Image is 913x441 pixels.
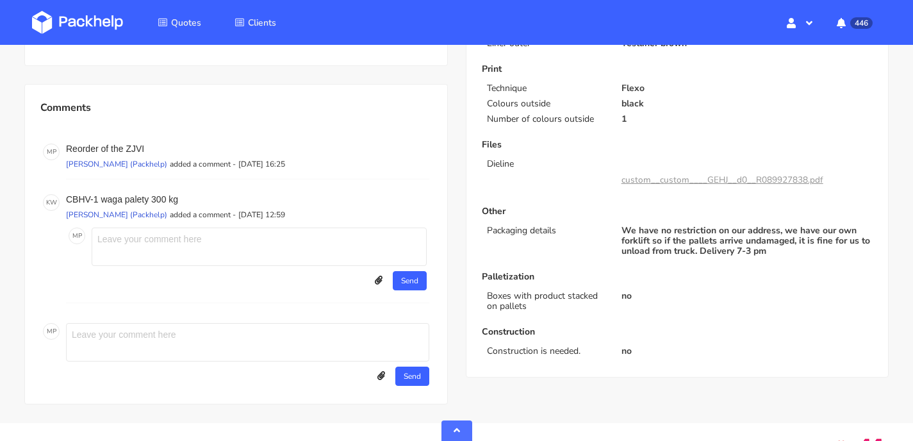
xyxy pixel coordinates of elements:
[40,100,432,115] p: Comments
[621,226,873,256] p: We have no restriction on our address, we have our own forklift so if the pallets arrive undamage...
[621,83,873,94] p: Flexo
[487,346,606,356] p: Construction is needed.
[171,17,201,29] span: Quotes
[66,144,429,154] p: Reorder of the ZJVI
[621,114,873,124] p: 1
[482,206,873,217] p: Other
[167,210,238,220] p: added a comment -
[50,194,57,211] span: W
[393,271,427,290] button: Send
[487,291,606,312] p: Boxes with product stacked on pallets
[621,99,873,109] p: black
[487,38,606,49] p: Liner outer
[850,17,873,29] span: 446
[238,210,285,220] p: [DATE] 12:59
[487,99,606,109] p: Colours outside
[621,38,873,49] p: Testliner brown
[167,159,238,169] p: added a comment -
[72,228,78,244] span: M
[487,83,606,94] p: Technique
[487,226,606,236] p: Packaging details
[32,11,123,34] img: Dashboard
[482,327,873,337] p: Construction
[621,346,873,356] p: no
[621,174,823,186] a: custom__custom____GEHJ__d0__R089927838.pdf
[47,323,53,340] span: M
[621,291,873,301] p: no
[66,210,167,220] p: [PERSON_NAME] (Packhelp)
[238,159,285,169] p: [DATE] 16:25
[53,144,56,160] span: P
[219,11,292,34] a: Clients
[53,323,56,340] span: P
[46,194,50,211] span: K
[827,11,881,34] button: 446
[78,228,82,244] span: P
[66,159,167,169] p: [PERSON_NAME] (Packhelp)
[487,159,606,169] p: Dieline
[47,144,53,160] span: M
[482,64,873,74] p: Print
[66,194,429,204] p: CBHV-1 waga palety 300 kg
[395,367,429,386] button: Send
[482,272,873,282] p: Palletization
[142,11,217,34] a: Quotes
[482,140,873,150] p: Files
[487,114,606,124] p: Number of colours outside
[248,17,276,29] span: Clients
